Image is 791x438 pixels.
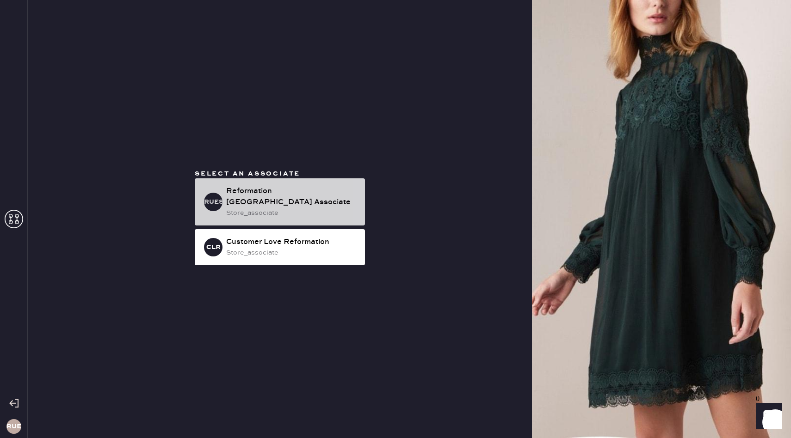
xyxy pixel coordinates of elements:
iframe: Front Chat [747,396,787,436]
div: store_associate [226,248,358,258]
div: store_associate [226,208,358,218]
div: Customer Love Reformation [226,237,358,248]
span: Select an associate [195,170,300,178]
h3: RUESA [204,199,222,205]
h3: RUES [6,423,21,430]
h3: CLR [206,244,221,250]
div: Reformation [GEOGRAPHIC_DATA] Associate [226,186,358,208]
